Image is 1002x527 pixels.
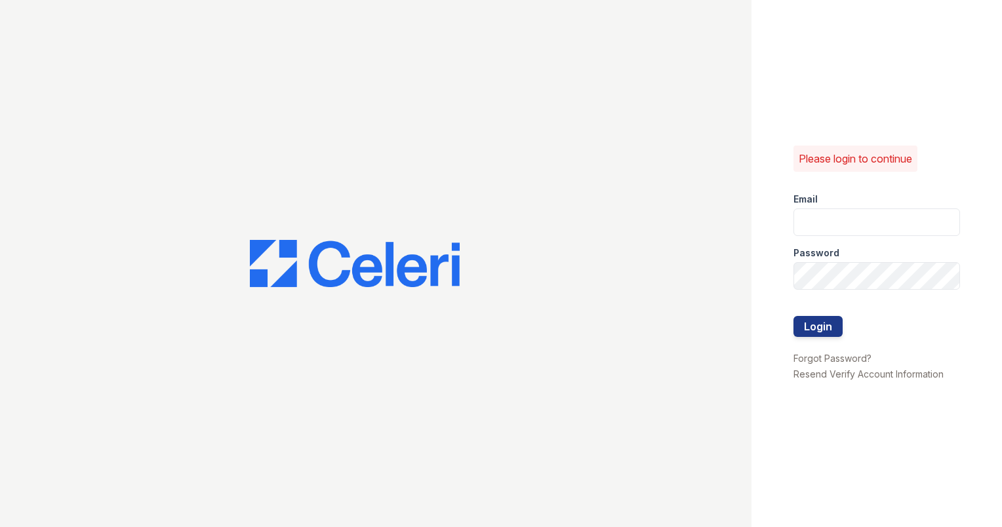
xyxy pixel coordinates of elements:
[799,151,912,166] p: Please login to continue
[793,246,839,260] label: Password
[793,353,872,364] a: Forgot Password?
[793,193,818,206] label: Email
[793,368,944,380] a: Resend Verify Account Information
[250,240,460,287] img: CE_Logo_Blue-a8612792a0a2168367f1c8372b55b34899dd931a85d93a1a3d3e32e68fde9ad4.png
[793,316,843,337] button: Login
